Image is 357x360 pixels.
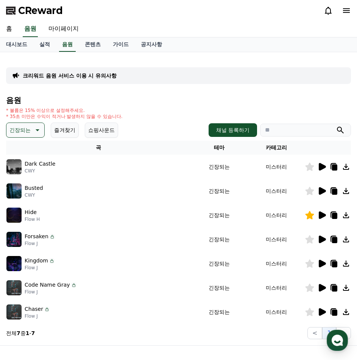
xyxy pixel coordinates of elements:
[6,208,22,223] img: music
[209,123,257,137] button: 채널 등록하기
[6,113,123,119] p: * 35초 미만은 수익이 적거나 발생하지 않을 수 있습니다.
[190,155,248,179] td: 긴장되는
[26,330,30,336] strong: 1
[25,241,55,247] p: Flow J
[23,72,117,79] a: 크리워드 음원 서비스 이용 시 유의사항
[6,304,22,320] img: music
[25,168,55,174] p: CWY
[336,327,351,339] button: >
[25,265,55,271] p: Flow J
[248,251,305,276] td: 미스터리
[6,107,123,113] p: * 볼륨은 15% 이상으로 설정해주세요.
[248,203,305,227] td: 미스터리
[6,159,22,174] img: music
[79,37,107,52] a: 콘텐츠
[17,330,20,336] strong: 7
[190,251,248,276] td: 긴장되는
[190,203,248,227] td: 긴장되는
[6,280,22,295] img: music
[6,5,63,17] a: CReward
[248,300,305,324] td: 미스터리
[6,141,190,155] th: 곡
[6,123,45,138] button: 긴장되는
[190,227,248,251] td: 긴장되는
[9,125,31,135] p: 긴장되는
[322,327,336,339] button: 1
[85,123,118,138] button: 쇼핑사운드
[33,37,56,52] a: 실적
[31,330,35,336] strong: 7
[135,37,168,52] a: 공지사항
[25,216,40,222] p: Flow H
[6,183,22,199] img: music
[25,305,43,313] p: Chaser
[25,184,43,192] p: Busted
[25,233,48,241] p: Forsaken
[25,160,55,168] p: Dark Castle
[6,232,22,247] img: music
[25,313,50,319] p: Flow J
[51,123,79,138] button: 즐겨찾기
[248,179,305,203] td: 미스터리
[248,276,305,300] td: 미스터리
[6,96,351,104] h4: 음원
[190,276,248,300] td: 긴장되는
[6,329,35,337] p: 전체 중 -
[248,155,305,179] td: 미스터리
[18,5,63,17] span: CReward
[25,192,43,198] p: CWY
[25,281,70,289] p: Code Name Gray
[23,21,38,37] a: 음원
[248,141,305,155] th: 카테고리
[25,257,48,265] p: Kingdom
[42,21,85,37] a: 마이페이지
[59,37,76,52] a: 음원
[190,141,248,155] th: 테마
[6,256,22,271] img: music
[190,179,248,203] td: 긴장되는
[307,327,322,339] button: <
[25,208,37,216] p: Hide
[248,227,305,251] td: 미스터리
[25,289,77,295] p: Flow J
[107,37,135,52] a: 가이드
[190,300,248,324] td: 긴장되는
